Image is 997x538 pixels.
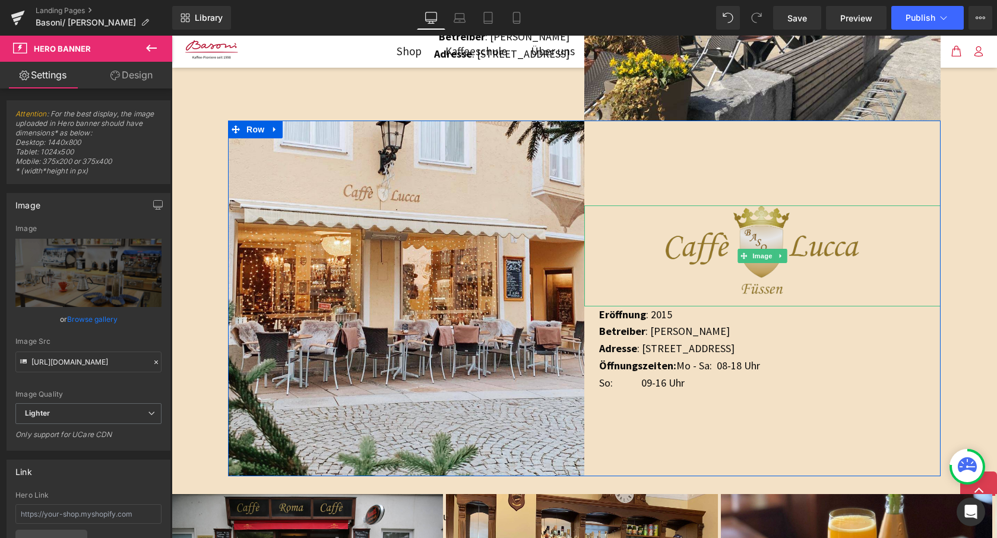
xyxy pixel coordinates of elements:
div: or [15,313,162,325]
span: Preview [840,12,872,24]
strong: Öffnungszeiten: [428,323,505,337]
span: : [STREET_ADDRESS] [300,11,398,25]
a: Laptop [445,6,474,30]
a: Expand / Collapse [603,213,616,227]
div: Link [15,460,32,477]
span: Save [787,12,807,24]
a: Browse gallery [67,309,118,330]
span: Library [195,12,223,23]
span: : [PERSON_NAME] [474,289,558,302]
strong: Eröffnung [428,272,474,286]
a: Attention [15,109,47,118]
a: Preview [826,6,887,30]
a: Expand / Collapse [96,85,111,103]
button: Undo [716,6,740,30]
span: Mo - Sa: 08-18 Uhr [428,323,588,337]
input: https://your-shop.myshopify.com [15,504,162,524]
strong: Adresse [262,11,300,25]
span: Row [72,85,96,103]
b: Lighter [25,409,50,417]
a: Mobile [502,6,531,30]
div: Image Src [15,337,162,346]
a: Tablet [474,6,502,30]
a: New Library [172,6,231,30]
button: Publish [891,6,964,30]
button: More [968,6,992,30]
button: Redo [745,6,768,30]
span: Hero Banner [34,44,91,53]
div: Open Intercom Messenger [957,498,985,526]
span: : [STREET_ADDRESS] [466,306,563,319]
input: Link [15,352,162,372]
span: Publish [906,13,935,23]
div: Image Quality [15,390,162,398]
span: Image [578,213,603,227]
span: So: 09-16 Uhr [428,340,513,354]
div: Only support for UCare CDN [15,430,162,447]
a: Landing Pages [36,6,172,15]
div: Image [15,194,40,210]
div: Hero Link [15,491,162,499]
strong: Betreiber [428,289,474,302]
div: Image [15,224,162,233]
span: Basoni/ [PERSON_NAME] [36,18,136,27]
span: : For the best display, the image uploaded in Hero banner should have dimensions* as below: Deskt... [15,109,162,183]
strong: Adresse [428,306,466,319]
a: Desktop [417,6,445,30]
p: : 2015 [428,271,769,305]
a: Design [88,62,175,88]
